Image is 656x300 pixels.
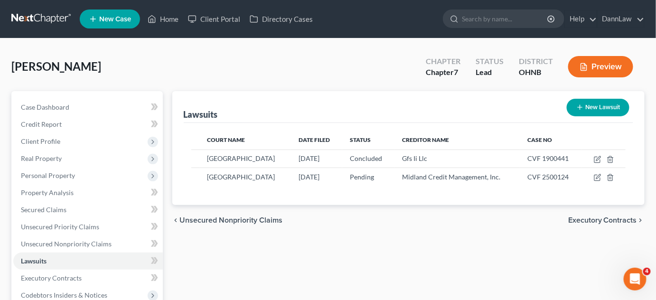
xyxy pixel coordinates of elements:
[624,268,647,291] iframe: Intercom live chat
[21,120,62,128] span: Credit Report
[13,270,163,287] a: Executory Contracts
[426,67,460,78] div: Chapter
[207,173,275,181] span: [GEOGRAPHIC_DATA]
[527,154,569,162] span: CVF 1900441
[245,10,318,28] a: Directory Cases
[350,154,382,162] span: Concluded
[13,218,163,235] a: Unsecured Priority Claims
[350,173,374,181] span: Pending
[21,206,66,214] span: Secured Claims
[567,99,629,116] button: New Lawsuit
[403,136,450,143] span: Creditor Name
[143,10,183,28] a: Home
[643,268,651,275] span: 4
[21,171,75,179] span: Personal Property
[637,216,645,224] i: chevron_right
[21,257,47,265] span: Lawsuits
[519,67,553,78] div: OHNB
[462,10,549,28] input: Search by name...
[13,201,163,218] a: Secured Claims
[568,216,645,224] button: Executory Contracts chevron_right
[454,67,458,76] span: 7
[476,56,504,67] div: Status
[527,136,552,143] span: Case No
[299,154,319,162] span: [DATE]
[13,116,163,133] a: Credit Report
[183,10,245,28] a: Client Portal
[99,16,131,23] span: New Case
[11,59,101,73] span: [PERSON_NAME]
[519,56,553,67] div: District
[13,235,163,253] a: Unsecured Nonpriority Claims
[568,56,633,77] button: Preview
[21,240,112,248] span: Unsecured Nonpriority Claims
[13,99,163,116] a: Case Dashboard
[21,154,62,162] span: Real Property
[13,184,163,201] a: Property Analysis
[403,173,501,181] span: Midland Credit Management, Inc.
[180,216,283,224] span: Unsecured Nonpriority Claims
[350,136,371,143] span: Status
[21,223,99,231] span: Unsecured Priority Claims
[426,56,460,67] div: Chapter
[172,216,283,224] button: chevron_left Unsecured Nonpriority Claims
[21,188,74,197] span: Property Analysis
[476,67,504,78] div: Lead
[184,109,218,120] div: Lawsuits
[21,103,69,111] span: Case Dashboard
[21,274,82,282] span: Executory Contracts
[598,10,644,28] a: DannLaw
[568,216,637,224] span: Executory Contracts
[403,154,428,162] span: Gfs Ii Llc
[21,137,60,145] span: Client Profile
[172,216,180,224] i: chevron_left
[527,173,569,181] span: CVF 2500124
[21,291,107,299] span: Codebtors Insiders & Notices
[13,253,163,270] a: Lawsuits
[299,173,319,181] span: [DATE]
[207,136,245,143] span: Court Name
[565,10,597,28] a: Help
[299,136,330,143] span: Date Filed
[207,154,275,162] span: [GEOGRAPHIC_DATA]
